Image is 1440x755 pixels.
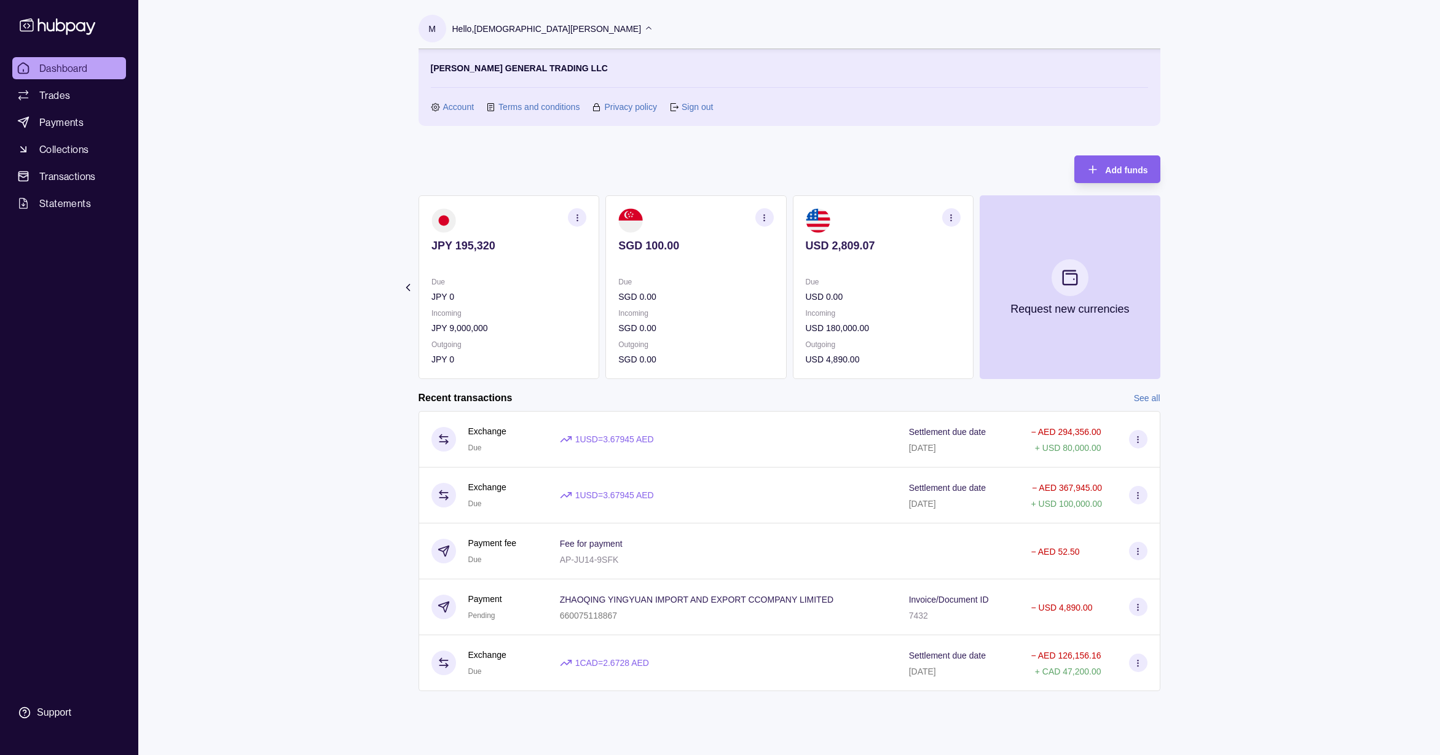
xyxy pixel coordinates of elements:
p: JPY 0 [431,290,586,303]
p: Settlement due date [909,483,986,493]
p: [DATE] [909,443,936,453]
a: Terms and conditions [498,100,580,114]
p: − USD 4,890.00 [1031,603,1092,612]
a: Account [443,100,474,114]
p: USD 0.00 [805,290,960,303]
p: 660075118867 [560,611,617,620]
p: − AED 126,156.16 [1031,651,1101,660]
a: Sign out [682,100,713,114]
p: SGD 100.00 [618,239,773,252]
p: USD 4,890.00 [805,353,960,366]
span: Add funds [1105,165,1147,175]
p: [PERSON_NAME] GENERAL TRADING LLC [431,61,608,75]
p: Due [805,275,960,289]
a: Payments [12,111,126,133]
p: − AED 52.50 [1031,547,1079,557]
p: JPY 0 [431,353,586,366]
span: Due [468,499,482,508]
a: See all [1134,391,1160,405]
p: JPY 9,000,000 [431,321,586,335]
p: Outgoing [618,338,773,351]
span: Due [468,555,482,564]
a: Transactions [12,165,126,187]
p: + USD 100,000.00 [1031,499,1102,509]
p: SGD 0.00 [618,290,773,303]
p: Fee for payment [560,539,623,549]
p: ZHAOQING YINGYUAN IMPORT AND EXPORT CCOMPANY LIMITED [560,595,834,604]
img: us [805,208,830,233]
p: 7432 [909,611,928,620]
p: Settlement due date [909,651,986,660]
p: Outgoing [431,338,586,351]
span: Due [468,444,482,452]
p: JPY 195,320 [431,239,586,252]
p: Outgoing [805,338,960,351]
p: Invoice/Document ID [909,595,989,604]
div: Support [37,706,71,719]
a: Support [12,700,126,726]
button: Request new currencies [979,195,1160,379]
p: − AED 367,945.00 [1032,483,1102,493]
a: Dashboard [12,57,126,79]
p: Exchange [468,424,506,438]
p: [DATE] [909,667,936,676]
span: Dashboard [39,61,88,76]
p: 1 CAD = 2.6728 AED [575,656,649,670]
p: Incoming [618,307,773,320]
p: Payment fee [468,536,517,550]
p: 1 USD = 3.67945 AED [575,488,654,502]
p: Settlement due date [909,427,986,437]
p: Due [618,275,773,289]
p: [DATE] [909,499,936,509]
a: Trades [12,84,126,106]
span: Pending [468,611,495,620]
p: + USD 80,000.00 [1035,443,1101,453]
span: Due [468,667,482,676]
img: jp [431,208,456,233]
span: Statements [39,196,91,211]
p: AP-JU14-9SFK [560,555,619,565]
span: Payments [39,115,84,130]
p: 1 USD = 3.67945 AED [575,432,654,446]
p: SGD 0.00 [618,321,773,335]
p: Incoming [805,307,960,320]
span: Transactions [39,169,96,184]
span: Collections [39,142,89,157]
p: + CAD 47,200.00 [1035,667,1101,676]
h2: Recent transactions [419,391,513,405]
p: SGD 0.00 [618,353,773,366]
p: Incoming [431,307,586,320]
p: Due [431,275,586,289]
p: Request new currencies [1010,302,1129,316]
a: Collections [12,138,126,160]
button: Add funds [1074,155,1160,183]
p: Exchange [468,480,506,494]
a: Statements [12,192,126,214]
p: USD 180,000.00 [805,321,960,335]
img: sg [618,208,643,233]
p: USD 2,809.07 [805,239,960,252]
p: M [428,22,436,36]
p: Hello, [DEMOGRAPHIC_DATA][PERSON_NAME] [452,22,642,36]
p: − AED 294,356.00 [1031,427,1101,437]
span: Trades [39,88,70,103]
p: Payment [468,592,502,606]
p: Exchange [468,648,506,662]
a: Privacy policy [604,100,657,114]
